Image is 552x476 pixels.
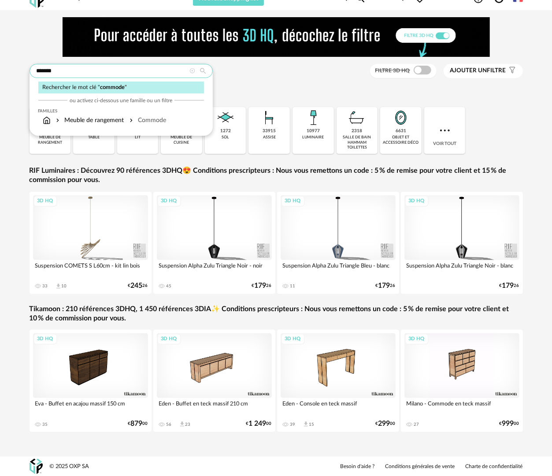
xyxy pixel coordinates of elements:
img: Salle%20de%20bain.png [346,107,367,128]
a: 3D HQ Suspension Alpha Zulu Triangle Bleu - blanc 11 €17926 [277,192,399,294]
div: table [88,135,100,140]
img: Luminaire.png [303,107,324,128]
a: Conditions générales de vente [385,463,455,470]
div: lit [135,135,141,140]
span: 879 [131,421,143,427]
span: Filter icon [506,67,516,74]
div: 3D HQ [157,334,181,345]
span: 999 [502,421,514,427]
div: 33915 [263,128,276,134]
img: svg+xml;base64,PHN2ZyB3aWR0aD0iMTYiIGhlaWdodD0iMTciIHZpZXdCb3g9IjAgMCAxNiAxNyIgZmlsbD0ibm9uZSIgeG... [43,116,51,125]
div: Rechercher le mot clé " " [38,82,204,93]
div: Suspension COMETS S L60cm - kit lin bois [33,260,148,278]
div: 23 [185,422,191,427]
div: 15 [309,422,315,427]
div: € 00 [246,421,272,427]
a: 3D HQ Eva - Buffet en acajou massif 150 cm 35 €87900 [30,330,152,432]
div: Voir tout [424,107,466,154]
div: Familles [38,108,204,114]
div: 27 [414,422,419,427]
div: 10977 [307,128,320,134]
div: 3D HQ [157,196,181,207]
div: Suspension Alpha Zulu Triangle Noir - noir [157,260,272,278]
img: Miroir.png [390,107,411,128]
div: 3D HQ [405,196,429,207]
span: commode [100,85,125,90]
div: 3D HQ [33,196,57,207]
div: 1272 [220,128,231,134]
div: 3D HQ [281,196,305,207]
div: € 00 [376,421,396,427]
a: 3D HQ Eden - Console en teck massif 39 Download icon 15 €29900 [277,330,399,432]
a: Tikamoon : 210 références 3DHQ, 1 450 références 3DIA✨ Conditions prescripteurs : Nous vous remet... [30,305,523,323]
span: Download icon [55,283,62,290]
div: 45 [167,283,172,289]
div: salle de bain hammam toilettes [339,135,375,150]
span: 179 [502,283,514,289]
div: 11 [290,283,296,289]
div: Milano - Commode en teck massif [404,398,519,416]
div: € 00 [500,421,519,427]
div: 35 [43,422,48,427]
a: 3D HQ Eden - Buffet en teck massif 210 cm 56 Download icon 23 €1 24900 [153,330,275,432]
img: Assise.png [259,107,280,128]
a: 3D HQ Suspension COMETS S L60cm - kit lin bois 33 Download icon 10 €24526 [30,192,152,294]
div: € 26 [128,283,148,289]
img: svg+xml;base64,PHN2ZyB3aWR0aD0iMTYiIGhlaWdodD0iMTYiIHZpZXdCb3g9IjAgMCAxNiAxNiIgZmlsbD0ibm9uZSIgeG... [54,116,61,125]
img: FILTRE%20HQ%20NEW_V1%20(4).gif [63,17,490,57]
div: Eva - Buffet en acajou massif 150 cm [33,398,148,416]
img: OXP [30,459,43,474]
button: Ajouter unfiltre Filter icon [444,64,523,78]
img: more.7b13dc1.svg [438,123,452,138]
a: RIF Luminaires : Découvrez 90 références 3DHQ😍 Conditions prescripteurs : Nous vous remettons un ... [30,166,523,185]
span: 179 [378,283,390,289]
div: 33 [43,283,48,289]
div: objet et accessoire déco [383,135,419,145]
a: Charte de confidentialité [466,463,523,470]
span: Download icon [303,421,309,428]
span: 179 [255,283,267,289]
div: € 00 [128,421,148,427]
div: © 2025 OXP SA [50,463,89,470]
div: 56 [167,422,172,427]
div: € 26 [252,283,272,289]
span: 299 [378,421,390,427]
div: 2318 [352,128,362,134]
a: 3D HQ Suspension Alpha Zulu Triangle Noir - noir 45 €17926 [153,192,275,294]
div: € 26 [500,283,519,289]
a: Besoin d'aide ? [341,463,375,470]
span: Filtre 3D HQ [375,68,410,73]
div: 10 [62,283,67,289]
div: € 26 [376,283,396,289]
div: 6631 [396,128,406,134]
div: Eden - Console en teck massif [281,398,396,416]
div: Suspension Alpha Zulu Triangle Noir - blanc [404,260,519,278]
div: luminaire [302,135,324,140]
img: Sol.png [215,107,236,128]
div: 3D HQ [405,334,429,345]
span: 245 [131,283,143,289]
div: 3D HQ [281,334,305,345]
span: Ajouter un [450,67,487,74]
div: Meuble de rangement [54,116,124,125]
div: assise [263,135,276,140]
div: Suspension Alpha Zulu Triangle Bleu - blanc [281,260,396,278]
span: Download icon [179,421,185,428]
a: 3D HQ Milano - Commode en teck massif 27 €99900 [401,330,523,432]
a: 3D HQ Suspension Alpha Zulu Triangle Noir - blanc €17926 [401,192,523,294]
div: Eden - Buffet en teck massif 210 cm [157,398,272,416]
div: meuble de cuisine [163,135,200,145]
span: 1 249 [249,421,267,427]
span: ou activez ci-dessous une famille ou un filtre [70,97,172,104]
div: 39 [290,422,296,427]
span: filtre [450,67,506,74]
div: sol [222,135,229,140]
div: 3D HQ [33,334,57,345]
div: meuble de rangement [32,135,68,145]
